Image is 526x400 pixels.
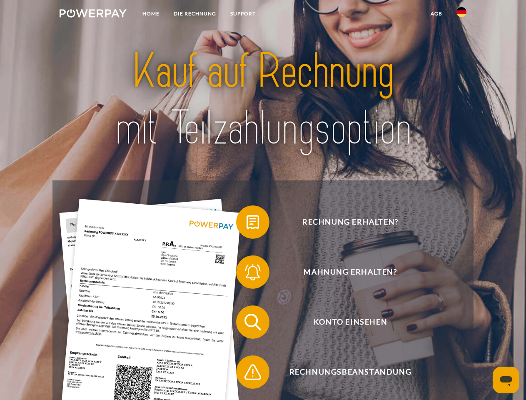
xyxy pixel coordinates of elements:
button: Konto einsehen [236,305,453,339]
span: Rechnungsbeanstandung [248,355,452,389]
span: Mahnung erhalten? [248,255,452,289]
button: Rechnung erhalten? [236,205,453,239]
img: qb_warning.svg [242,362,263,382]
img: logo-powerpay-white.svg [60,9,127,17]
img: qb_search.svg [242,312,263,332]
button: Rechnungsbeanstandung [236,355,453,389]
img: qb_bill.svg [242,212,263,232]
a: agb [424,6,449,21]
iframe: Schaltfläche zum Öffnen des Messaging-Fensters [493,367,519,393]
img: qb_bell.svg [242,262,263,282]
img: title-powerpay_de.svg [80,40,446,160]
a: SUPPORT [223,6,263,21]
img: de [456,7,466,17]
a: Home [135,6,167,21]
a: DIE RECHNUNG [167,6,223,21]
span: Rechnung erhalten? [248,205,452,239]
span: Konto einsehen [248,305,452,339]
button: Mahnung erhalten? [236,255,453,289]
